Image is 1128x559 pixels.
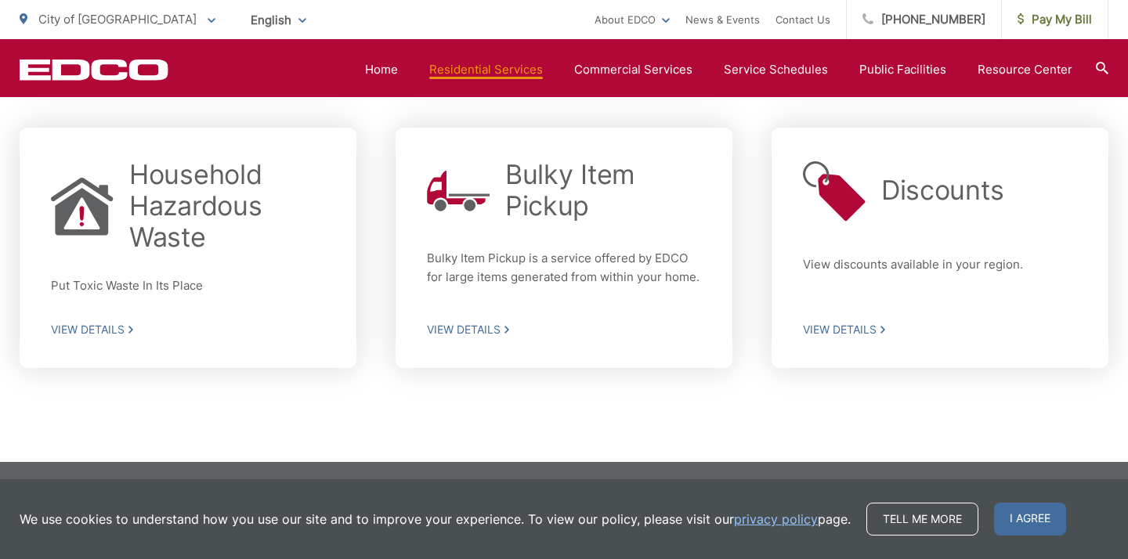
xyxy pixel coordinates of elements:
[427,323,701,337] span: View Details
[685,10,760,29] a: News & Events
[505,159,701,222] h2: Bulky Item Pickup
[994,503,1066,536] span: I agree
[429,60,543,79] a: Residential Services
[595,10,670,29] a: About EDCO
[51,276,325,295] p: Put Toxic Waste In Its Place
[38,12,197,27] span: City of [GEOGRAPHIC_DATA]
[239,6,318,34] span: English
[772,128,1108,368] a: Discounts View discounts available in your region. View Details
[396,128,732,368] a: Bulky Item Pickup Bulky Item Pickup is a service offered by EDCO for large items generated from w...
[803,323,1077,337] span: View Details
[775,10,830,29] a: Contact Us
[734,510,818,528] a: privacy policy
[978,60,1072,79] a: Resource Center
[859,60,946,79] a: Public Facilities
[20,59,168,81] a: EDCD logo. Return to the homepage.
[365,60,398,79] a: Home
[427,249,701,290] p: Bulky Item Pickup is a service offered by EDCO for large items generated from within your home.
[129,159,325,253] h2: Household Hazardous Waste
[574,60,692,79] a: Commercial Services
[881,175,1003,206] h2: Discounts
[51,323,325,337] span: View Details
[20,510,851,528] p: We use cookies to understand how you use our site and to improve your experience. To view our pol...
[724,60,828,79] a: Service Schedules
[1018,10,1092,29] span: Pay My Bill
[866,503,978,536] a: Tell me more
[803,255,1077,284] p: View discounts available in your region.
[20,128,356,368] a: Household Hazardous Waste Put Toxic Waste In Its Place View Details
